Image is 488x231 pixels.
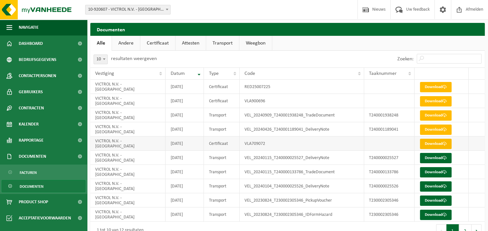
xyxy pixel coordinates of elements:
[19,116,39,132] span: Kalender
[420,139,452,149] a: Download
[175,36,206,51] a: Attesten
[420,167,452,177] a: Download
[20,166,37,179] span: Facturen
[165,94,204,108] td: [DATE]
[111,56,157,61] label: resultaten weergeven
[204,80,239,94] td: Certificaat
[204,165,239,179] td: Transport
[90,108,165,122] td: VICTROL N.V. - [GEOGRAPHIC_DATA]
[420,210,452,220] a: Download
[204,136,239,151] td: Certificaat
[364,179,414,193] td: T240000025526
[140,36,175,51] a: Certificaat
[420,153,452,163] a: Download
[244,71,255,76] span: Code
[90,94,165,108] td: VICTROL N.V. - [GEOGRAPHIC_DATA]
[20,180,44,193] span: Documenten
[204,94,239,108] td: Certificaat
[2,180,85,192] a: Documenten
[420,110,452,121] a: Download
[165,193,204,207] td: [DATE]
[204,179,239,193] td: Transport
[90,80,165,94] td: VICTROL N.V. - [GEOGRAPHIC_DATA]
[165,108,204,122] td: [DATE]
[19,100,44,116] span: Contracten
[240,193,364,207] td: VEL_20230824_T230002305346_PickupVoucher
[420,82,452,92] a: Download
[90,193,165,207] td: VICTROL N.V. - [GEOGRAPHIC_DATA]
[209,71,218,76] span: Type
[240,207,364,222] td: VEL_20230824_T230002305346_IDFormHazard
[420,181,452,192] a: Download
[364,207,414,222] td: T230002305346
[112,36,140,51] a: Andere
[206,36,239,51] a: Transport
[19,132,44,148] span: Rapportage
[364,108,414,122] td: T240001938248
[90,36,112,51] a: Alle
[90,23,485,35] h2: Documenten
[239,36,272,51] a: Weegbon
[240,80,364,94] td: RED25007225
[94,55,107,64] span: 10
[95,71,114,76] span: Vestiging
[90,122,165,136] td: VICTROL N.V. - [GEOGRAPHIC_DATA]
[369,71,397,76] span: Taaknummer
[165,122,204,136] td: [DATE]
[204,207,239,222] td: Transport
[90,136,165,151] td: VICTROL N.V. - [GEOGRAPHIC_DATA]
[397,56,413,62] label: Zoeken:
[420,196,452,206] a: Download
[94,55,108,64] span: 10
[19,19,39,35] span: Navigatie
[19,68,56,84] span: Contactpersonen
[19,210,71,226] span: Acceptatievoorwaarden
[364,151,414,165] td: T240000025527
[364,193,414,207] td: T230002305346
[90,151,165,165] td: VICTROL N.V. - [GEOGRAPHIC_DATA]
[85,5,170,14] span: 10-920607 - VICTROL N.V. - ANTWERPEN
[204,193,239,207] td: Transport
[165,165,204,179] td: [DATE]
[240,122,364,136] td: VEL_20240426_T240001189041_DeliveryNote
[240,179,364,193] td: VEL_20240104_T240000025526_DeliveryNote
[240,94,364,108] td: VLA900696
[85,5,171,15] span: 10-920607 - VICTROL N.V. - ANTWERPEN
[204,108,239,122] td: Transport
[2,166,85,178] a: Facturen
[364,165,414,179] td: T240000133786
[165,207,204,222] td: [DATE]
[204,151,239,165] td: Transport
[90,165,165,179] td: VICTROL N.V. - [GEOGRAPHIC_DATA]
[240,108,364,122] td: VEL_20240909_T240001938248_TradeDocument
[165,136,204,151] td: [DATE]
[19,84,43,100] span: Gebruikers
[19,148,46,165] span: Documenten
[90,207,165,222] td: VICTROL N.V. - [GEOGRAPHIC_DATA]
[90,179,165,193] td: VICTROL N.V. - [GEOGRAPHIC_DATA]
[204,122,239,136] td: Transport
[420,96,452,106] a: Download
[170,71,184,76] span: Datum
[240,165,364,179] td: VEL_20240115_T240000133786_TradeDocument
[165,80,204,94] td: [DATE]
[240,151,364,165] td: VEL_20240115_T240000025527_DeliveryNote
[19,35,43,52] span: Dashboard
[19,194,48,210] span: Product Shop
[165,179,204,193] td: [DATE]
[420,125,452,135] a: Download
[364,122,414,136] td: T240001189041
[165,151,204,165] td: [DATE]
[19,52,56,68] span: Bedrijfsgegevens
[240,136,364,151] td: VLA709072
